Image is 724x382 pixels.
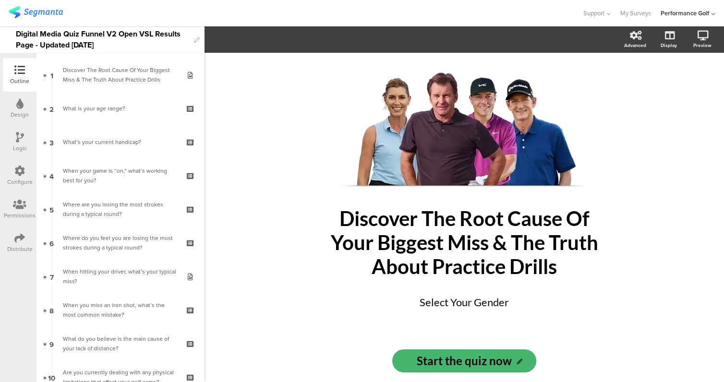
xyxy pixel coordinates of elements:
div: Permissions [4,211,36,220]
div: Design [11,110,29,119]
div: Distribute [7,245,33,253]
img: segmanta logo [9,6,63,18]
div: Advanced [624,42,646,49]
p: About Practice Drills [287,254,642,278]
a: 2 What is your age range? [39,92,202,125]
div: When you miss an iron shot, what’s the most common mistake? [63,300,178,320]
div: Where are you losing the most strokes during a typical round? [63,200,178,219]
div: Where do you feel you are losing the most strokes during a typical round? [63,233,178,252]
a: 4 When your game is “on,” what’s working best for you? [39,159,202,192]
div: When your game is “on,” what’s working best for you? [63,166,178,185]
a: 3 What’s your current handicap? [39,125,202,159]
span: 7 [50,271,54,282]
div: Digital Media Quiz Funnel V2 Open VSL Results Page - Updated [DATE] [16,26,189,53]
div: Logic [13,144,27,153]
div: Preview [693,42,712,49]
a: 1 Discover The Root Cause Of Your Biggest Miss & The Truth About Practice Drills [39,58,202,92]
span: 2 [49,103,54,114]
a: 9 What do you believe is the main cause of your lack of distance? [39,327,202,360]
p: Select Your Gender [296,294,632,310]
span: Support [583,9,604,18]
span: 9 [49,338,54,349]
div: What do you believe is the main cause of your lack of distance? [63,334,178,353]
div: Discover The Root Cause Of Your Biggest Miss & The Truth About Practice Drills [63,65,178,84]
a: 8 When you miss an iron shot, what’s the most common mistake? [39,293,202,327]
p: Discover The Root Cause Of [287,206,642,230]
div: Outline [10,77,29,85]
p: Your Biggest Miss & The Truth [287,230,642,254]
span: 5 [49,204,54,215]
div: When hitting your driver, what’s your typical miss? [63,267,178,286]
span: 8 [49,305,54,315]
div: Configure [7,178,33,186]
input: Start [392,349,536,372]
div: What’s your current handicap? [63,137,178,147]
a: 7 When hitting your driver, what’s your typical miss? [39,260,202,293]
a: 5 Where are you losing the most strokes during a typical round? [39,192,202,226]
div: Performance Golf [661,9,709,18]
span: 1 [50,70,53,80]
span: 6 [49,238,54,248]
span: 3 [49,137,54,147]
div: Display [661,42,677,49]
a: 6 Where do you feel you are losing the most strokes during a typical round? [39,226,202,260]
div: What is your age range? [63,104,178,113]
span: 4 [49,170,54,181]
